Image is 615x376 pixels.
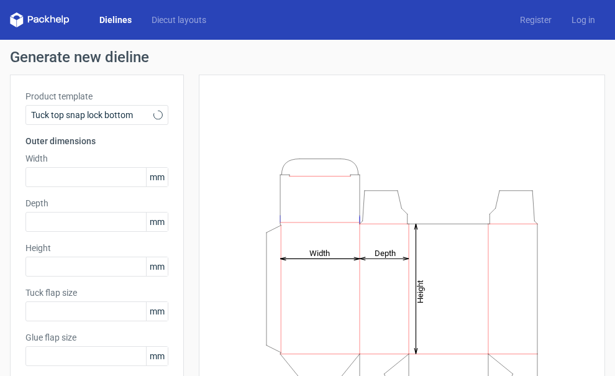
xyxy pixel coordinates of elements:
tspan: Height [416,280,425,303]
tspan: Depth [375,248,396,257]
a: Log in [562,14,605,26]
h1: Generate new dieline [10,50,605,65]
span: mm [146,302,168,321]
span: mm [146,213,168,231]
span: mm [146,257,168,276]
a: Register [510,14,562,26]
a: Diecut layouts [142,14,216,26]
label: Width [25,152,168,165]
label: Glue flap size [25,331,168,344]
label: Height [25,242,168,254]
tspan: Width [309,248,330,257]
a: Dielines [89,14,142,26]
span: Tuck top snap lock bottom [31,109,153,121]
label: Depth [25,197,168,209]
h3: Outer dimensions [25,135,168,147]
span: mm [146,168,168,186]
span: mm [146,347,168,365]
label: Product template [25,90,168,103]
label: Tuck flap size [25,287,168,299]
